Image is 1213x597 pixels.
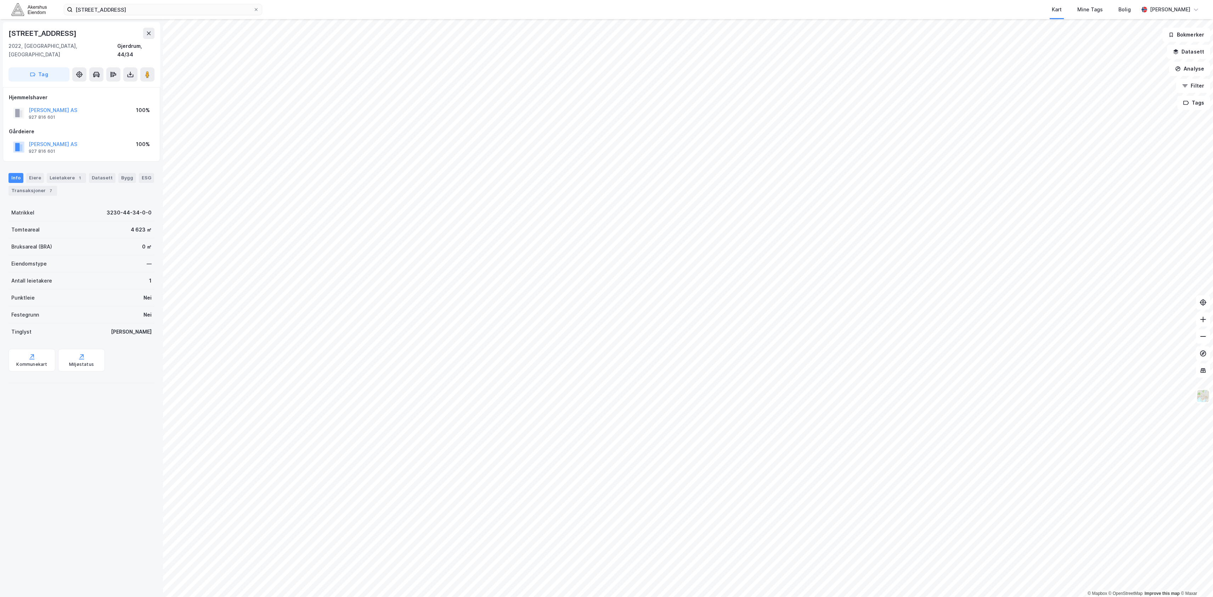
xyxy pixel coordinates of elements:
div: Gårdeiere [9,127,154,136]
iframe: Chat Widget [1178,563,1213,597]
div: 7 [47,187,54,194]
button: Tags [1177,96,1210,110]
button: Datasett [1167,45,1210,59]
div: 0 ㎡ [142,242,152,251]
div: 4 623 ㎡ [131,225,152,234]
a: Mapbox [1088,591,1107,596]
div: Punktleie [11,294,35,302]
img: akershus-eiendom-logo.9091f326c980b4bce74ccdd9f866810c.svg [11,3,47,16]
div: 1 [76,174,83,182]
div: Kommunekart [16,362,47,367]
button: Bokmerker [1162,28,1210,42]
div: 927 816 601 [29,149,55,154]
div: Festegrunn [11,311,39,319]
div: Mine Tags [1077,5,1103,14]
div: Miljøstatus [69,362,94,367]
div: 927 816 601 [29,115,55,120]
div: Kontrollprogram for chat [1178,563,1213,597]
div: Hjemmelshaver [9,93,154,102]
div: Antall leietakere [11,277,52,285]
div: Matrikkel [11,208,34,217]
div: [STREET_ADDRESS] [9,28,78,39]
div: 100% [136,106,150,115]
a: Improve this map [1145,591,1180,596]
div: ESG [139,173,154,183]
button: Analyse [1169,62,1210,76]
div: 3230-44-34-0-0 [107,208,152,217]
div: Nei [143,311,152,319]
div: Bygg [118,173,136,183]
div: Eiere [26,173,44,183]
div: Leietakere [47,173,86,183]
div: 2022, [GEOGRAPHIC_DATA], [GEOGRAPHIC_DATA] [9,42,117,59]
div: Gjerdrum, 44/34 [117,42,154,59]
a: OpenStreetMap [1108,591,1143,596]
div: Tomteareal [11,225,40,234]
div: Info [9,173,23,183]
img: Z [1196,389,1210,403]
div: [PERSON_NAME] [1150,5,1190,14]
div: Tinglyst [11,328,32,336]
input: Søk på adresse, matrikkel, gårdeiere, leietakere eller personer [73,4,253,15]
div: Nei [143,294,152,302]
div: Kart [1052,5,1062,14]
div: Bolig [1118,5,1131,14]
div: 1 [149,277,152,285]
div: Datasett [89,173,115,183]
div: — [147,260,152,268]
div: [PERSON_NAME] [111,328,152,336]
div: Bruksareal (BRA) [11,242,52,251]
div: 100% [136,140,150,149]
button: Filter [1176,79,1210,93]
button: Tag [9,67,69,82]
div: Transaksjoner [9,186,57,196]
div: Eiendomstype [11,260,47,268]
